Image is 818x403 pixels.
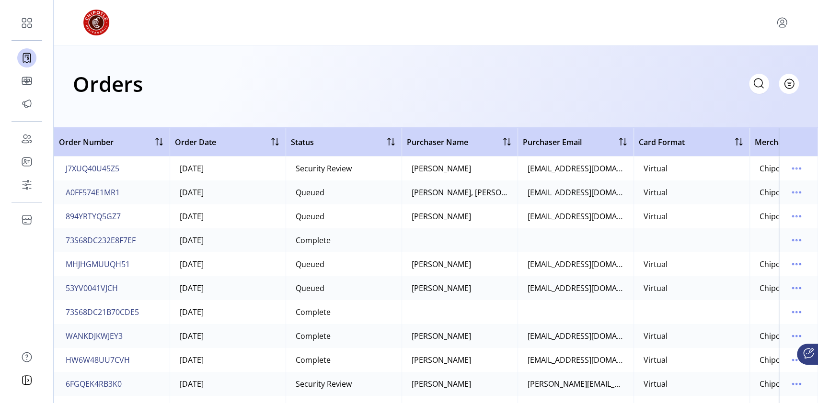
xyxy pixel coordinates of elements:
[412,378,471,390] div: [PERSON_NAME]
[412,330,471,342] div: [PERSON_NAME]
[528,354,624,366] div: [EMAIL_ADDRESS][DOMAIN_NAME]
[528,211,624,222] div: [EMAIL_ADDRESS][DOMAIN_NAME]
[523,136,582,148] span: Purchaser Email
[170,252,286,276] td: [DATE]
[789,257,804,272] button: menu
[412,258,471,270] div: [PERSON_NAME]
[296,354,331,366] div: Complete
[789,376,804,392] button: menu
[291,136,314,148] span: Status
[64,209,123,224] button: 894YRTYQ5GZ7
[789,185,804,200] button: menu
[528,258,624,270] div: [EMAIL_ADDRESS][DOMAIN_NAME]
[73,9,120,36] img: logo
[789,304,804,320] button: menu
[170,180,286,204] td: [DATE]
[296,306,331,318] div: Complete
[64,161,121,176] button: J7XUQ40U45Z5
[73,67,143,101] h1: Orders
[412,163,471,174] div: [PERSON_NAME]
[170,276,286,300] td: [DATE]
[760,330,790,342] div: Chipotle
[170,300,286,324] td: [DATE]
[779,74,799,94] button: Filter Button
[760,354,790,366] div: Chipotle
[789,280,804,296] button: menu
[64,185,122,200] button: A0FF574E1MR1
[760,211,790,222] div: Chipotle
[760,187,790,198] div: Chipotle
[66,211,121,222] span: 894YRTYQ5GZ7
[412,187,508,198] div: [PERSON_NAME], [PERSON_NAME]
[644,163,668,174] div: Virtual
[296,163,352,174] div: Security Review
[66,330,123,342] span: WANKDJKWJEY3
[644,378,668,390] div: Virtual
[644,354,668,366] div: Virtual
[296,378,352,390] div: Security Review
[296,258,324,270] div: Queued
[66,306,139,318] span: 73S68DC21B70CDE5
[528,187,624,198] div: [EMAIL_ADDRESS][DOMAIN_NAME]
[64,328,125,344] button: WANKDJKWJEY3
[644,282,668,294] div: Virtual
[644,211,668,222] div: Virtual
[66,282,118,294] span: 53YV0041VJCH
[66,163,119,174] span: J7XUQ40U45Z5
[66,378,122,390] span: 6FGQEK4RB3K0
[296,330,331,342] div: Complete
[528,378,624,390] div: [PERSON_NAME][EMAIL_ADDRESS][PERSON_NAME][DOMAIN_NAME]
[64,257,132,272] button: MHJHGMUUQH51
[789,328,804,344] button: menu
[59,136,114,148] span: Order Number
[528,163,624,174] div: [EMAIL_ADDRESS][DOMAIN_NAME]
[760,378,790,390] div: Chipotle
[296,282,324,294] div: Queued
[64,304,141,320] button: 73S68DC21B70CDE5
[644,187,668,198] div: Virtual
[774,15,790,30] button: menu
[170,324,286,348] td: [DATE]
[170,372,286,396] td: [DATE]
[170,348,286,372] td: [DATE]
[412,282,471,294] div: [PERSON_NAME]
[64,233,138,248] button: 73S68DC232E8F7EF
[760,282,790,294] div: Chipotle
[64,376,124,392] button: 6FGQEK4RB3K0
[528,330,624,342] div: [EMAIL_ADDRESS][DOMAIN_NAME]
[170,228,286,252] td: [DATE]
[296,187,324,198] div: Queued
[170,157,286,180] td: [DATE]
[644,258,668,270] div: Virtual
[64,352,132,368] button: HW6W48UU7CVH
[789,161,804,176] button: menu
[760,258,790,270] div: Chipotle
[412,211,471,222] div: [PERSON_NAME]
[296,211,324,222] div: Queued
[296,235,331,246] div: Complete
[644,330,668,342] div: Virtual
[789,209,804,224] button: menu
[760,163,790,174] div: Chipotle
[170,204,286,228] td: [DATE]
[175,136,216,148] span: Order Date
[789,352,804,368] button: menu
[66,187,120,198] span: A0FF574E1MR1
[412,354,471,366] div: [PERSON_NAME]
[66,235,136,246] span: 73S68DC232E8F7EF
[755,136,790,148] span: Merchant
[64,280,120,296] button: 53YV0041VJCH
[407,136,468,148] span: Purchaser Name
[789,233,804,248] button: menu
[528,282,624,294] div: [EMAIL_ADDRESS][DOMAIN_NAME]
[66,258,130,270] span: MHJHGMUUQH51
[66,354,130,366] span: HW6W48UU7CVH
[639,136,685,148] span: Card Format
